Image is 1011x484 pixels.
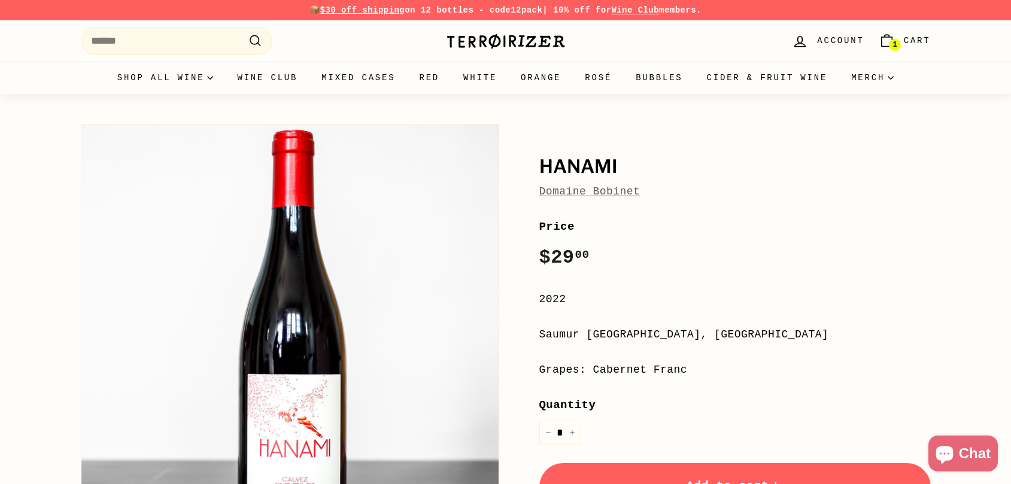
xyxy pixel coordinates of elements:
[695,62,840,94] a: Cider & Fruit Wine
[872,23,938,59] a: Cart
[511,5,542,15] strong: 12pack
[785,23,871,59] a: Account
[563,421,581,445] button: Increase item quantity by one
[624,62,694,94] a: Bubbles
[573,62,624,94] a: Rosé
[539,185,640,197] a: Domaine Bobinet
[509,62,573,94] a: Orange
[451,62,509,94] a: White
[539,291,931,308] div: 2022
[539,218,931,236] label: Price
[611,5,659,15] a: Wine Club
[904,34,931,47] span: Cart
[81,4,931,17] p: 📦 on 12 bottles - code | 10% off for members.
[539,157,931,177] h1: Hanami
[892,41,897,49] span: 1
[105,62,226,94] summary: Shop all wine
[407,62,451,94] a: Red
[839,62,906,94] summary: Merch
[57,62,955,94] div: Primary
[817,34,864,47] span: Account
[539,421,581,445] input: quantity
[539,361,931,379] div: Grapes: Cabernet Franc
[539,246,590,269] span: $29
[309,62,407,94] a: Mixed Cases
[539,326,931,343] div: Saumur [GEOGRAPHIC_DATA], [GEOGRAPHIC_DATA]
[539,396,931,414] label: Quantity
[225,62,309,94] a: Wine Club
[925,436,1001,474] inbox-online-store-chat: Shopify online store chat
[575,248,589,261] sup: 00
[539,421,557,445] button: Reduce item quantity by one
[320,5,405,15] span: $30 off shipping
